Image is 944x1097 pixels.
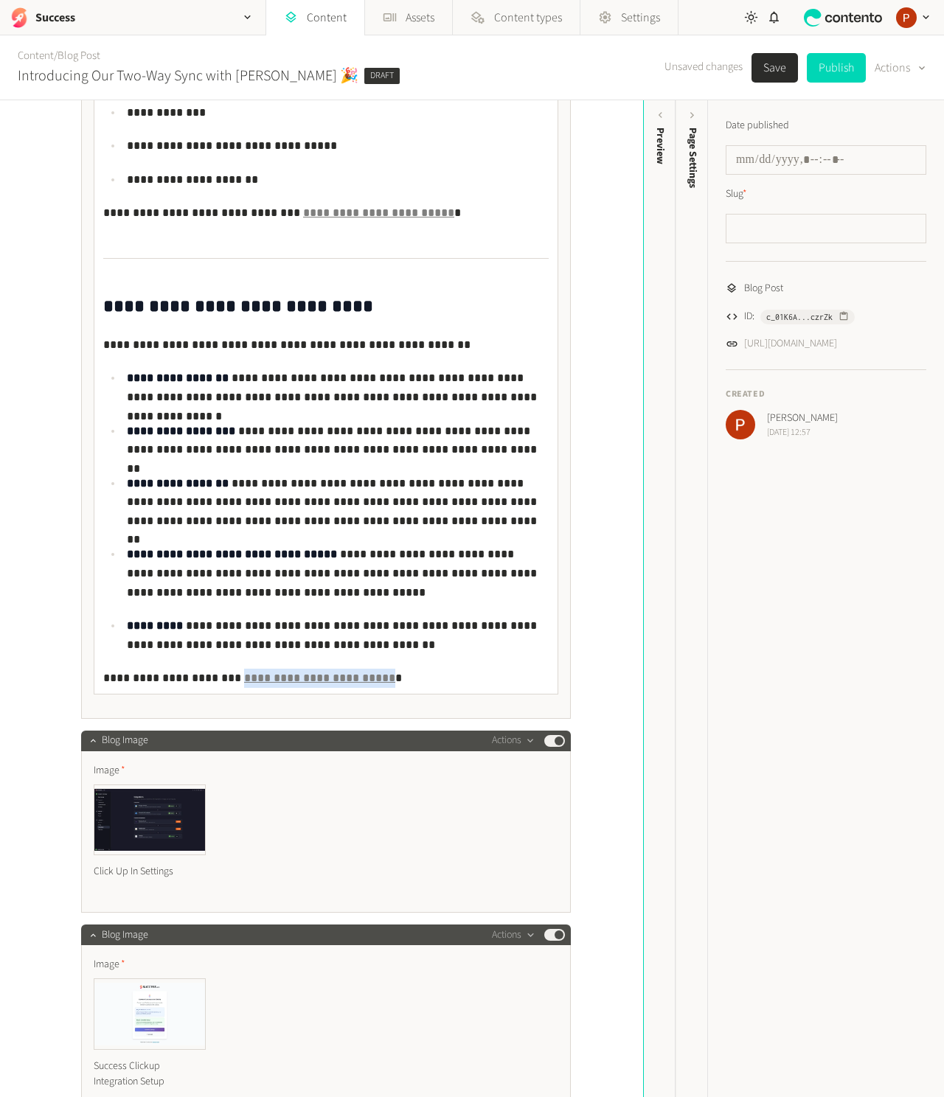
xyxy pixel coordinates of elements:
a: [URL][DOMAIN_NAME] [744,336,837,352]
img: Peter Coppinger [726,410,755,439]
button: Actions [492,926,535,944]
span: c_01K6A...czrZk [766,310,833,324]
span: Unsaved changes [664,59,743,76]
img: Click Up In Settings [94,785,205,855]
label: Date published [726,118,789,133]
img: Success Clickup Integration Setup [94,979,205,1049]
h2: Success [35,9,75,27]
span: Page Settings [685,128,701,188]
a: Content [18,48,54,63]
span: ID: [744,309,754,324]
label: Slug [726,187,747,202]
img: Peter Coppinger [896,7,917,28]
div: Click Up In Settings [94,855,206,888]
span: Image [94,957,125,972]
span: Blog Image [102,733,148,748]
button: c_01K6A...czrZk [760,310,855,324]
button: Actions [875,53,926,83]
h4: Created [726,388,926,401]
button: Actions [492,732,535,750]
div: Preview [653,128,668,164]
span: Draft [364,68,400,84]
a: Blog Post [58,48,100,63]
button: Publish [807,53,866,83]
h2: Introducing Our Two-Way Sync with [PERSON_NAME] 🎉 [18,65,358,87]
span: Content types [494,9,562,27]
img: Success [9,7,29,28]
span: / [54,48,58,63]
span: [DATE] 12:57 [767,426,838,439]
button: Save [752,53,798,83]
span: Blog Post [744,281,783,296]
span: Settings [621,9,660,27]
span: Blog Image [102,927,148,943]
span: Image [94,763,125,779]
span: [PERSON_NAME] [767,411,838,426]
